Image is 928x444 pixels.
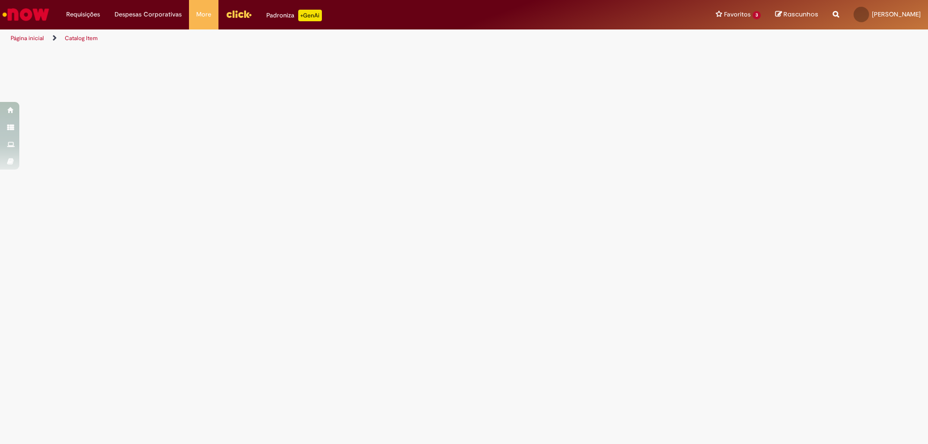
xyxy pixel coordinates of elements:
[1,5,51,24] img: ServiceNow
[115,10,182,19] span: Despesas Corporativas
[196,10,211,19] span: More
[266,10,322,21] div: Padroniza
[66,10,100,19] span: Requisições
[872,10,921,18] span: [PERSON_NAME]
[783,10,818,19] span: Rascunhos
[11,34,44,42] a: Página inicial
[775,10,818,19] a: Rascunhos
[65,34,98,42] a: Catalog Item
[753,11,761,19] span: 3
[7,29,611,47] ul: Trilhas de página
[298,10,322,21] p: +GenAi
[724,10,751,19] span: Favoritos
[226,7,252,21] img: click_logo_yellow_360x200.png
